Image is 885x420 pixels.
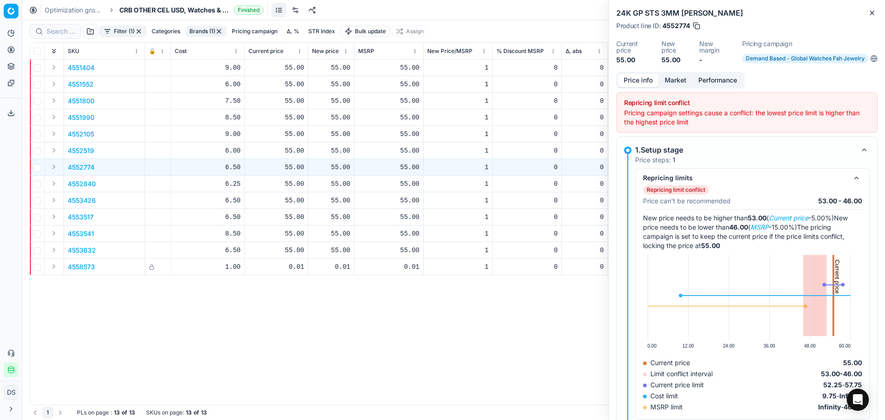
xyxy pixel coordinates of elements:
strong: 57.75 [845,381,862,389]
div: 0 [566,246,604,255]
div: 6.50 [175,163,241,172]
div: 0 [496,229,558,238]
span: Demand Based - Global Watches Fsh Jewelry [742,54,868,63]
strong: 13 [114,409,120,416]
div: 0 [496,213,558,222]
p: Repricing limit conflict [647,186,705,194]
div: 1.00 [175,262,241,272]
div: 55.00 [358,96,419,106]
div: 0 [496,146,558,155]
span: New price needs to be higher than ( -5.00%) [643,214,834,222]
div: 55.00 [312,96,350,106]
div: 55.00 [248,113,304,122]
div: 55.00 [358,213,419,222]
button: Go to next page [55,407,66,418]
button: Expand [48,112,59,123]
dt: Current price [616,41,650,53]
div: 0 [566,63,604,72]
text: 60.00 [839,343,850,349]
div: 55.00 [358,163,419,172]
button: Expand all [48,46,59,57]
button: 4558573 [68,262,95,272]
button: Expand [48,228,59,239]
div: 0 [496,179,558,189]
div: 0 [496,113,558,122]
button: Expand [48,244,59,255]
text: 12.00 [682,343,694,349]
div: 9.00 [175,63,241,72]
span: New Price/MSRP [427,47,472,55]
div: 0 [566,163,604,172]
div: 55.00 [248,63,304,72]
span: SKU [68,47,79,55]
div: 0 [566,113,604,122]
nav: pagination [29,407,66,418]
div: 55.00 [312,196,350,205]
div: 0 [566,130,604,139]
div: 1 [427,163,489,172]
button: 4553632 [68,246,96,255]
div: 0 [496,63,558,72]
button: Expand [48,195,59,206]
div: 0 [566,146,604,155]
dt: New price [661,41,688,53]
div: 8.50 [175,113,241,122]
strong: of [194,409,199,416]
button: 4552105 [68,130,94,139]
button: DS [4,385,18,400]
strong: 46.75 [844,403,862,411]
text: 0.00 [648,343,657,349]
div: 0 [496,96,558,106]
div: 0 [496,80,558,89]
div: 55.00 [312,163,350,172]
div: 6.00 [175,146,241,155]
dt: New margin [699,41,731,53]
div: 0 [496,163,558,172]
strong: 46.00 [729,223,748,231]
button: Market [659,74,692,87]
div: 55.00 [312,229,350,238]
p: 4551990 [68,113,94,122]
span: % Discount MSRP [496,47,544,55]
span: PLs on page [77,409,109,416]
button: Performance [692,74,743,87]
span: 4552774 [662,21,690,30]
div: 55.00 [358,130,419,139]
div: 0 [566,196,604,205]
div: 55.00 [312,63,350,72]
input: Search by SKU or title [47,27,75,36]
div: MSRP limit [643,402,683,412]
div: 0 [496,196,558,205]
span: CRB OTHER CEL USD, Watches & Fashion JewelryFinished [119,6,264,15]
span: MSRP [358,47,374,55]
div: 0 [496,130,558,139]
div: : [77,409,135,416]
strong: 13 [186,409,192,416]
strong: 9.75 [822,392,837,400]
div: 55.00 [358,229,419,238]
button: Brands (1) [186,26,226,37]
div: Cost limit [643,391,678,401]
button: Categories [148,26,184,37]
button: Expand [48,128,59,139]
strong: 53.00 [748,214,767,222]
div: 55.00 [358,80,419,89]
div: 55.00 [312,213,350,222]
div: - [823,380,862,390]
p: 4552519 [68,146,94,155]
div: 55.00 [248,196,304,205]
div: 1 [427,179,489,189]
div: 0 [496,262,558,272]
div: 55.00 [248,246,304,255]
p: 4552774 [68,163,94,172]
button: Go to previous page [29,407,41,418]
strong: Infinity [818,403,841,411]
strong: 1 [673,156,675,164]
button: Assign [392,26,428,37]
div: 55.00 [248,163,304,172]
text: Current price [834,260,841,294]
div: 1.Setup stage [635,144,855,155]
div: 55.00 [248,80,304,89]
div: 0 [566,96,604,106]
